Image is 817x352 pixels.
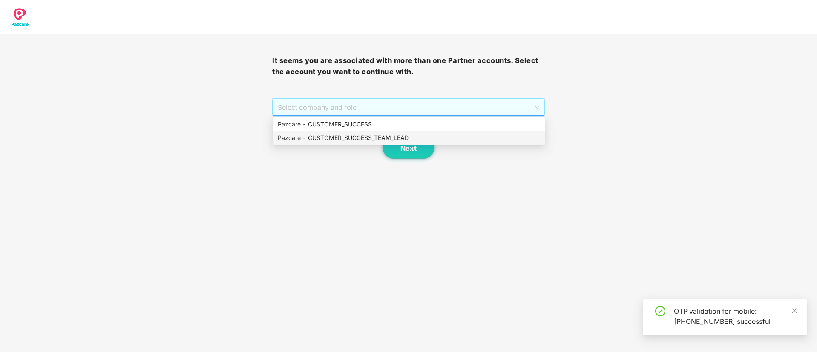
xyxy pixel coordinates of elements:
[273,117,545,131] div: Pazcare - CUSTOMER_SUCCESS
[674,306,797,326] div: OTP validation for mobile: [PHONE_NUMBER] successful
[273,131,545,145] div: Pazcare - CUSTOMER_SUCCESS_TEAM_LEAD
[278,133,540,143] div: Pazcare - CUSTOMER_SUCCESS_TEAM_LEAD
[400,144,417,152] span: Next
[383,137,434,159] button: Next
[272,55,544,77] h3: It seems you are associated with more than one Partner accounts. Select the account you want to c...
[278,120,540,129] div: Pazcare - CUSTOMER_SUCCESS
[791,308,797,314] span: close
[278,99,539,115] span: Select company and role
[655,306,665,316] span: check-circle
